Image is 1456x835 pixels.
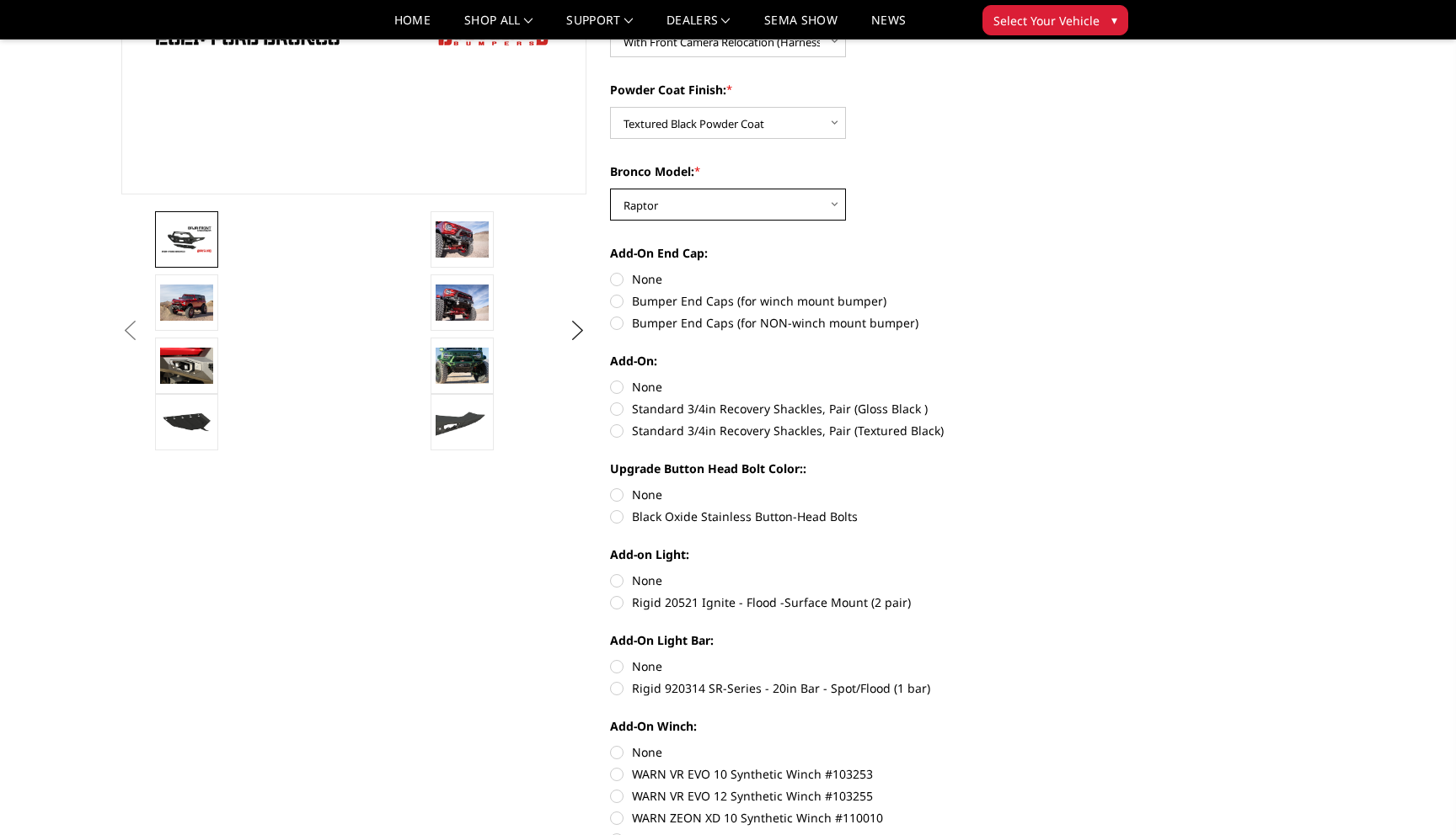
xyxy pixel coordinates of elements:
a: Home [394,14,431,39]
label: Rigid 20521 Ignite - Flood -Surface Mount (2 pair) [610,593,1075,611]
button: Next [565,318,591,343]
label: WARN ZEON XD 10 Synthetic Winch #110010 [610,809,1075,827]
label: None [610,572,1075,589]
label: Standard 3/4in Recovery Shackles, Pair (Gloss Black ) [610,400,1075,417]
a: shop all [464,14,533,39]
label: None [610,657,1075,675]
a: SEMA Show [764,14,838,39]
label: Black Oxide Stainless Button-Head Bolts [610,508,1075,525]
a: Dealers [666,14,731,39]
img: Relocates Front Parking Sensors & Accepts Rigid LED Lights Ignite Series [160,348,213,383]
label: Add-On Light Bar: [610,631,1075,649]
img: Bronco Baja Front (winch mount) [436,285,489,320]
img: Bronco Baja Front (winch mount) [436,348,489,383]
label: WARN VR EVO 12 Synthetic Winch #103255 [610,787,1075,805]
label: None [610,743,1075,761]
img: Reinforced Steel Bolt-On Skid Plate, included with all purchases [160,407,213,438]
label: Add-On: [610,352,1075,370]
label: Add-On Winch: [610,717,1075,735]
img: Bodyguard Ford Bronco [160,225,213,254]
label: Bumper End Caps (for NON-winch mount bumper) [610,314,1075,332]
label: Add-On End Cap: [610,244,1075,262]
label: Upgrade Button Head Bolt Color:: [610,460,1075,477]
label: Bumper End Caps (for winch mount bumper) [610,292,1075,310]
label: Powder Coat Finish: [610,81,1075,98]
label: Standard 3/4in Recovery Shackles, Pair (Textured Black) [610,422,1075,439]
img: Bolt-on end cap. Widens your Bronco bumper to match the factory fender flares. [436,407,489,438]
span: ▾ [1111,11,1117,29]
label: Rigid 920314 SR-Series - 20in Bar - Spot/Flood (1 bar) [610,679,1075,697]
label: Add-on Light: [610,545,1075,563]
label: None [610,486,1075,503]
label: WARN VR EVO 10 Synthetic Winch #103253 [610,765,1075,783]
a: News [871,14,906,39]
button: Select Your Vehicle [982,5,1128,35]
button: Previous [117,318,142,343]
label: Bronco Model: [610,162,1075,180]
label: None [610,270,1075,288]
a: Support [566,14,633,39]
img: Bronco Baja Front (winch mount) [436,221,489,257]
span: Select Your Vehicle [993,12,1100,29]
img: Bronco Baja Front (winch mount) [160,285,213,320]
label: None [610,378,1075,396]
